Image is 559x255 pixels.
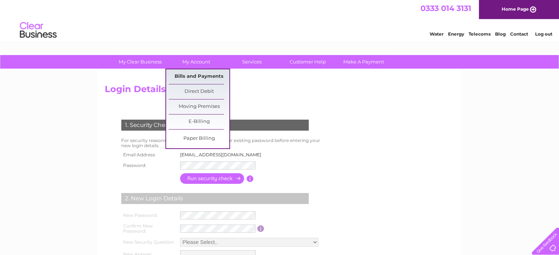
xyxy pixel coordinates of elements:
[169,84,229,99] a: Direct Debit
[19,19,57,41] img: logo.png
[169,69,229,84] a: Bills and Payments
[430,31,444,37] a: Water
[119,160,178,171] th: Password:
[119,136,328,150] td: For security reasons you will need to re-enter your existing password before entering your new lo...
[448,31,464,37] a: Energy
[169,131,229,146] a: Paper Billing
[106,4,454,36] div: Clear Business is a trading name of Verastar Limited (registered in [GEOGRAPHIC_DATA] No. 3667643...
[119,210,178,221] th: New Password:
[169,99,229,114] a: Moving Premises
[121,193,309,204] div: 2. New Login Details
[121,120,309,131] div: 1. Security Check
[247,175,254,182] input: Information
[110,55,171,69] a: My Clear Business
[535,31,552,37] a: Log out
[178,150,268,160] td: [EMAIL_ADDRESS][DOMAIN_NAME]
[222,55,282,69] a: Services
[510,31,528,37] a: Contact
[119,221,178,236] th: Confirm New Password:
[119,236,178,248] th: New Security Question
[469,31,491,37] a: Telecoms
[257,225,264,232] input: Information
[169,114,229,129] a: E-Billing
[105,84,455,98] h2: Login Details
[495,31,506,37] a: Blog
[277,55,338,69] a: Customer Help
[420,4,471,13] a: 0333 014 3131
[166,55,226,69] a: My Account
[333,55,394,69] a: Make A Payment
[119,150,178,160] th: Email Address:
